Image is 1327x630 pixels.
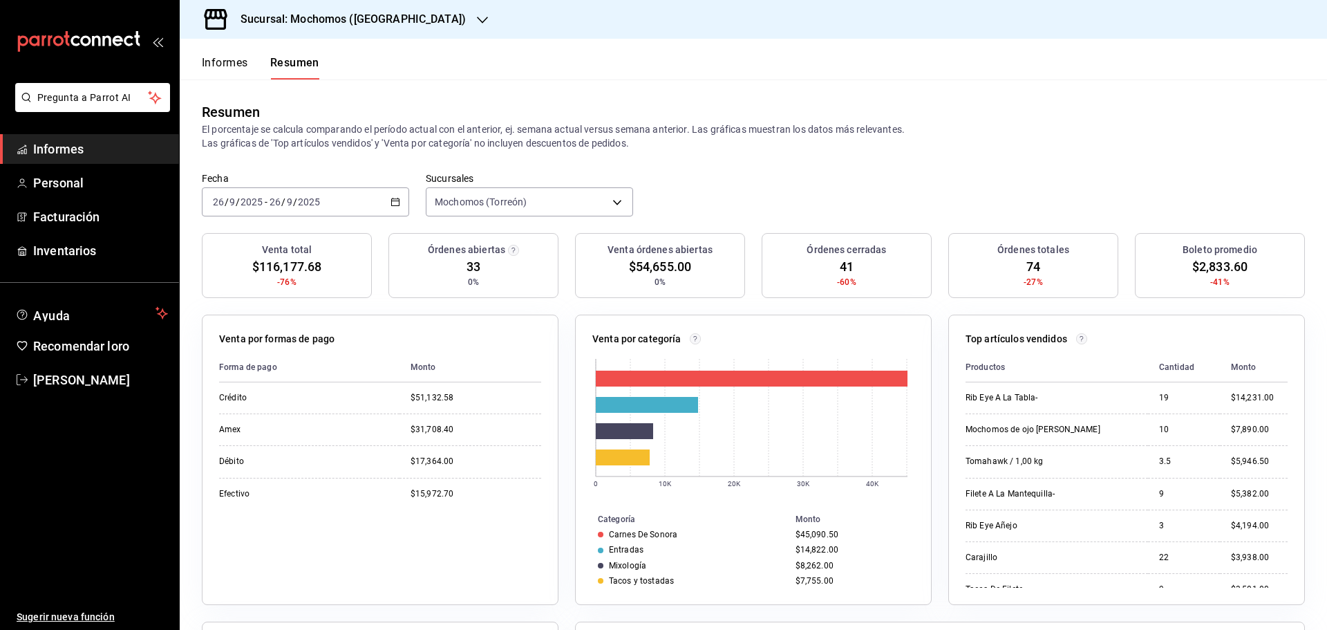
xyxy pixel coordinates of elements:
font: $8,262.00 [796,561,834,571]
div: pestañas de navegación [202,55,319,80]
font: Monto [796,515,821,524]
font: 22 [1159,553,1169,562]
text: 0 [594,480,598,488]
font: $51,132.58 [411,393,453,402]
font: 3.5 [1159,456,1171,466]
text: 10K [659,480,672,488]
font: 9 [1159,584,1164,594]
font: 0% [468,277,479,287]
font: $31,708.40 [411,425,453,434]
font: [PERSON_NAME] [33,373,130,387]
font: Forma de pago [219,362,277,372]
font: Amex [219,425,241,434]
font: Informes [202,56,248,69]
font: Resumen [270,56,319,69]
font: $15,972.70 [411,489,453,499]
font: Monto [411,362,436,372]
font: -76% [277,277,297,287]
font: $17,364.00 [411,456,453,466]
font: Personal [33,176,84,190]
font: Monto [1231,362,1257,372]
font: Top artículos vendidos [966,333,1067,344]
button: Pregunta a Parrot AI [15,83,170,112]
font: $5,946.50 [1231,456,1269,466]
font: Fecha [202,172,229,183]
font: Categoría [598,515,635,524]
font: / [225,196,229,207]
input: ---- [240,196,263,207]
font: $2,833.60 [1192,259,1248,274]
text: 40K [866,480,879,488]
font: Filete A La Mantequilla- [966,489,1055,499]
font: $45,090.50 [796,530,838,539]
font: / [281,196,285,207]
font: Ayuda [33,308,70,323]
font: Crédito [219,393,247,402]
font: Órdenes cerradas [807,244,886,255]
font: Órdenes abiertas [428,244,505,255]
font: / [236,196,240,207]
font: Sucursales [426,172,473,183]
font: $116,177.68 [252,259,321,274]
font: Carnes De Sonora [609,530,677,539]
font: Boleto promedio [1183,244,1257,255]
a: Pregunta a Parrot AI [10,100,170,115]
font: 0% [655,277,666,287]
font: Informes [33,142,84,156]
font: Rib Eye A La Tabla- [966,393,1037,402]
font: El porcentaje se calcula comparando el período actual con el anterior, ej. semana actual versus s... [202,124,905,135]
font: Productos [966,362,1005,372]
input: -- [269,196,281,207]
input: -- [212,196,225,207]
font: Entradas [609,545,643,555]
font: 74 [1026,259,1040,274]
font: Sugerir nueva función [17,611,115,622]
font: 33 [467,259,480,274]
font: Tacos De Filete- [966,584,1025,594]
font: Débito [219,456,244,466]
font: Venta por formas de pago [219,333,335,344]
font: $7,890.00 [1231,425,1269,434]
font: $3,938.00 [1231,553,1269,562]
text: 20K [728,480,741,488]
font: -27% [1024,277,1043,287]
font: Pregunta a Parrot AI [37,92,131,103]
button: abrir_cajón_menú [152,36,163,47]
font: $14,822.00 [796,545,838,555]
font: Venta órdenes abiertas [608,244,713,255]
font: $54,655.00 [629,259,691,274]
font: Facturación [33,210,100,224]
font: Venta total [262,244,312,255]
font: 9 [1159,489,1164,499]
font: Órdenes totales [997,244,1069,255]
font: / [293,196,297,207]
font: 3 [1159,521,1164,530]
font: Efectivo [219,489,250,499]
font: -60% [837,277,856,287]
font: 19 [1159,393,1169,402]
font: Cantidad [1159,362,1194,372]
input: -- [229,196,236,207]
font: Tacos y tostadas [609,576,674,586]
font: Mochomos (Torreón) [435,196,527,207]
font: $4,194.00 [1231,521,1269,530]
font: $5,382.00 [1231,489,1269,499]
font: $14,231.00 [1231,393,1274,402]
input: ---- [297,196,321,207]
input: -- [286,196,293,207]
font: -41% [1210,277,1230,287]
font: Resumen [202,104,260,120]
font: Recomendar loro [33,339,129,353]
font: 10 [1159,425,1169,434]
font: Rib Eye Añejo [966,521,1017,530]
font: Venta por categoría [592,333,681,344]
font: 41 [840,259,854,274]
font: $7,755.00 [796,576,834,586]
text: 30K [797,480,810,488]
font: - [265,196,267,207]
font: Mixología [609,561,646,571]
font: Carajillo [966,553,997,562]
font: Mochomos de ojo [PERSON_NAME] [966,425,1100,434]
font: Tomahawk / 1,00 kg [966,456,1043,466]
font: $3,501.00 [1231,584,1269,594]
